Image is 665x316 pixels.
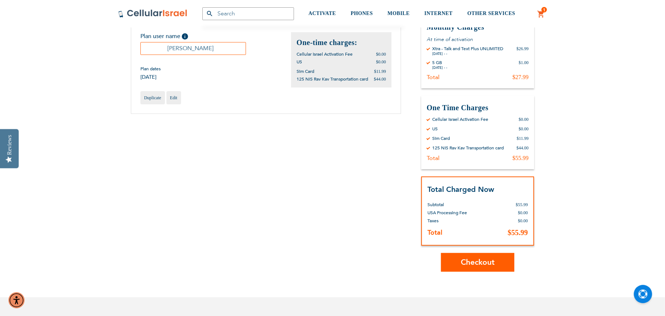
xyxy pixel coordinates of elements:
span: $0.00 [518,218,528,223]
span: $0.00 [518,210,528,215]
div: 125 NIS Rav Kav Transportation card [432,145,504,151]
div: Sim Card [432,135,450,141]
span: Cellular Israel Activation Fee [297,51,353,57]
span: 125 NIS Rav Kav Transportation card [297,76,368,82]
span: $55.99 [508,228,528,237]
span: Sim Card [297,68,314,74]
span: USA Processing Fee [427,210,467,216]
img: Cellular Israel Logo [118,9,188,18]
div: $0.00 [519,126,529,132]
span: Plan dates [140,66,161,72]
div: $44.00 [517,145,529,151]
div: $26.99 [517,46,529,56]
span: Plan user name [140,32,180,40]
div: [DATE] - - [432,66,447,70]
a: 1 [537,10,545,19]
span: Help [182,33,188,40]
span: $55.99 [516,202,528,207]
span: Duplicate [144,95,161,100]
div: $1.00 [519,60,529,70]
div: $0.00 [519,116,529,122]
input: Search [202,7,294,20]
div: $55.99 [512,155,529,162]
span: ACTIVATE [309,11,336,16]
a: Edit [166,91,181,104]
span: OTHER SERVICES [467,11,515,16]
div: Xtra - Talk and Text Plus UNLIMITED [432,46,503,52]
div: Cellular Israel Activation Fee [432,116,488,122]
h3: One Time Charges [427,103,529,113]
div: [DATE] - - [432,52,503,56]
span: $0.00 [376,52,386,57]
th: Taxes [427,217,494,225]
div: US [432,126,438,132]
h2: One-time charges: [297,38,386,48]
div: $11.99 [517,135,529,141]
button: Checkout [441,253,514,272]
div: Total [427,74,440,81]
span: [DATE] [140,74,161,81]
span: $0.00 [376,59,386,64]
span: $11.99 [374,69,386,74]
div: Accessibility Menu [8,292,25,308]
span: 1 [543,7,545,13]
span: US [297,59,302,65]
span: MOBILE [387,11,410,16]
span: PHONES [351,11,373,16]
span: Edit [170,95,177,100]
div: $27.99 [512,74,529,81]
div: Reviews [6,135,13,155]
div: 5 GB [432,60,447,66]
th: Subtotal [427,195,494,209]
span: $44.00 [374,77,386,82]
div: Total [427,155,440,162]
strong: Total [427,228,442,237]
span: Checkout [461,257,495,268]
strong: Total Charged Now [427,185,494,194]
a: Duplicate [140,91,165,104]
p: At time of activation [427,36,529,43]
span: INTERNET [425,11,453,16]
h3: Monthly Charges [427,22,529,32]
